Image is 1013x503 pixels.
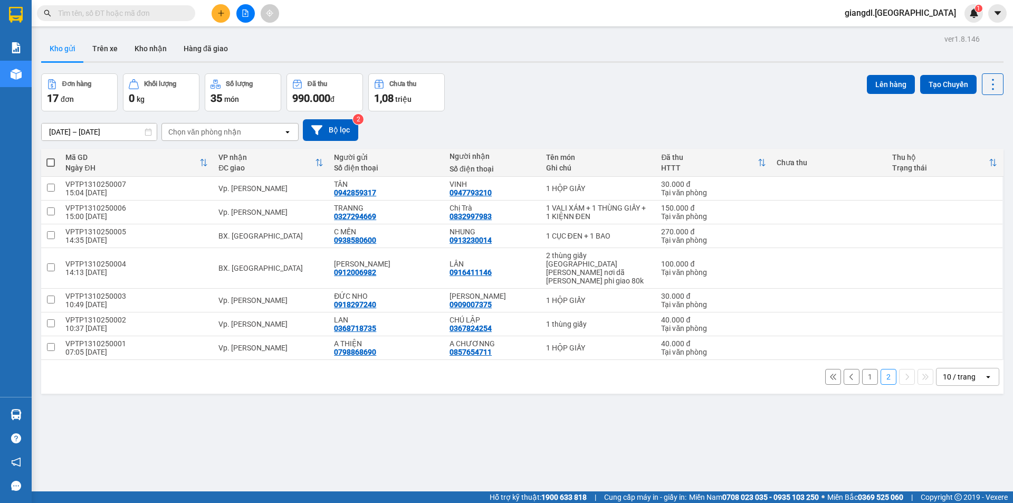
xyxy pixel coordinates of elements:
div: VPTP1310250002 [65,316,208,324]
th: Toggle SortBy [887,149,1002,177]
button: Kho nhận [126,36,175,61]
div: Thu hộ [892,153,989,162]
span: giangdl.[GEOGRAPHIC_DATA] [836,6,964,20]
div: Giao tận nơi dã thanh toán phi giao 80k [546,260,651,285]
div: 0327294669 [334,212,376,221]
strong: 0708 023 035 - 0935 103 250 [722,493,819,501]
div: Đã thu [308,80,327,88]
div: Mã GD [65,153,199,162]
div: TÂN [334,180,439,188]
img: icon-new-feature [969,8,979,18]
div: 0798868690 [334,348,376,356]
span: message [11,481,21,491]
div: 1 HỘP GIẤY [546,296,651,305]
span: caret-down [993,8,1002,18]
div: 40.000 đ [661,339,766,348]
span: plus [217,10,225,17]
sup: 1 [975,5,982,12]
div: Vp. [PERSON_NAME] [218,208,323,216]
div: 15:00 [DATE] [65,212,208,221]
div: Chưa thu [777,158,882,167]
img: warehouse-icon [11,409,22,420]
div: NHUNG [450,227,535,236]
div: VP nhận [218,153,315,162]
div: 14:35 [DATE] [65,236,208,244]
div: Khối lượng [144,80,176,88]
div: VPTP1310250005 [65,227,208,236]
div: 1 HỘP GIẤY [546,184,651,193]
div: Tại văn phòng [661,236,766,244]
div: ver 1.8.146 [944,33,980,45]
button: plus [212,4,230,23]
div: Vp. [PERSON_NAME] [218,296,323,305]
div: VINH [450,180,535,188]
button: Bộ lọc [303,119,358,141]
div: 1 thùng giấy [546,320,651,328]
div: Ghi chú [546,164,651,172]
div: 0947793210 [450,188,492,197]
div: 2 thùng giấy [546,251,651,260]
div: 1 CỤC ĐEN + 1 BAO [546,232,651,240]
div: 0938580600 [334,236,376,244]
div: 07:05 [DATE] [65,348,208,356]
div: C MẾN [334,227,439,236]
div: Tên món [546,153,651,162]
div: 10 / trang [943,372,976,382]
button: caret-down [988,4,1007,23]
button: Đã thu990.000đ [286,73,363,111]
div: VPTP1310250007 [65,180,208,188]
div: CHÚ LẬP [450,316,535,324]
div: TRANNG [334,204,439,212]
div: Tại văn phòng [661,324,766,333]
div: Tại văn phòng [661,188,766,197]
span: 35 [211,92,222,105]
div: 14:13 [DATE] [65,268,208,277]
div: 0918297240 [334,300,376,309]
svg: open [984,373,992,381]
div: 0368718735 [334,324,376,333]
strong: 0369 525 060 [858,493,903,501]
button: Chưa thu1,08 triệu [368,73,445,111]
button: Tạo Chuyến [920,75,977,94]
div: Số điện thoại [334,164,439,172]
div: 30.000 đ [661,180,766,188]
th: Toggle SortBy [213,149,329,177]
div: Tại văn phòng [661,212,766,221]
div: Nhật Minh [334,260,439,268]
div: Tại văn phòng [661,268,766,277]
div: 10:49 [DATE] [65,300,208,309]
div: BX. [GEOGRAPHIC_DATA] [218,264,323,272]
span: | [911,491,913,503]
div: 150.000 đ [661,204,766,212]
sup: 2 [353,114,364,125]
div: Ngày ĐH [65,164,199,172]
div: Vp. [PERSON_NAME] [218,320,323,328]
div: 1 HỘP GIẤY [546,344,651,352]
button: Hàng đã giao [175,36,236,61]
button: Số lượng35món [205,73,281,111]
button: Đơn hàng17đơn [41,73,118,111]
div: LÂN [450,260,535,268]
span: Hỗ trợ kỹ thuật: [490,491,587,503]
div: Số điện thoại [450,165,535,173]
img: solution-icon [11,42,22,53]
div: ĐC giao [218,164,315,172]
div: VPTP1310250003 [65,292,208,300]
th: Toggle SortBy [60,149,213,177]
input: Select a date range. [42,124,157,140]
span: triệu [395,95,412,103]
div: 270.000 đ [661,227,766,236]
div: VPTP1310250004 [65,260,208,268]
div: 0909007375 [450,300,492,309]
div: 15:04 [DATE] [65,188,208,197]
div: 40.000 đ [661,316,766,324]
div: ĐỨC NHO [334,292,439,300]
button: 2 [881,369,896,385]
div: Tại văn phòng [661,300,766,309]
div: XUÂN TRANG [450,292,535,300]
div: LAN [334,316,439,324]
span: file-add [242,10,249,17]
img: warehouse-icon [11,69,22,80]
button: file-add [236,4,255,23]
div: Vp. [PERSON_NAME] [218,344,323,352]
